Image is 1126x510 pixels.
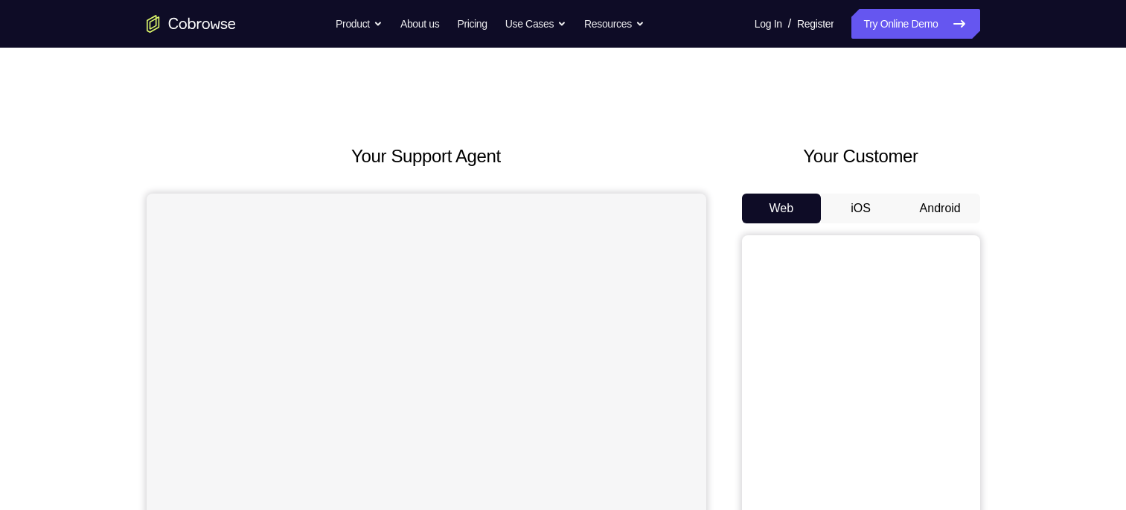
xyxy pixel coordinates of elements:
button: iOS [821,194,901,223]
button: Resources [584,9,644,39]
a: About us [400,9,439,39]
button: Product [336,9,383,39]
h2: Your Customer [742,143,980,170]
a: Pricing [457,9,487,39]
a: Go to the home page [147,15,236,33]
button: Use Cases [505,9,566,39]
a: Register [797,9,834,39]
a: Log In [755,9,782,39]
h2: Your Support Agent [147,143,706,170]
button: Android [901,194,980,223]
a: Try Online Demo [851,9,979,39]
span: / [788,15,791,33]
button: Web [742,194,822,223]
